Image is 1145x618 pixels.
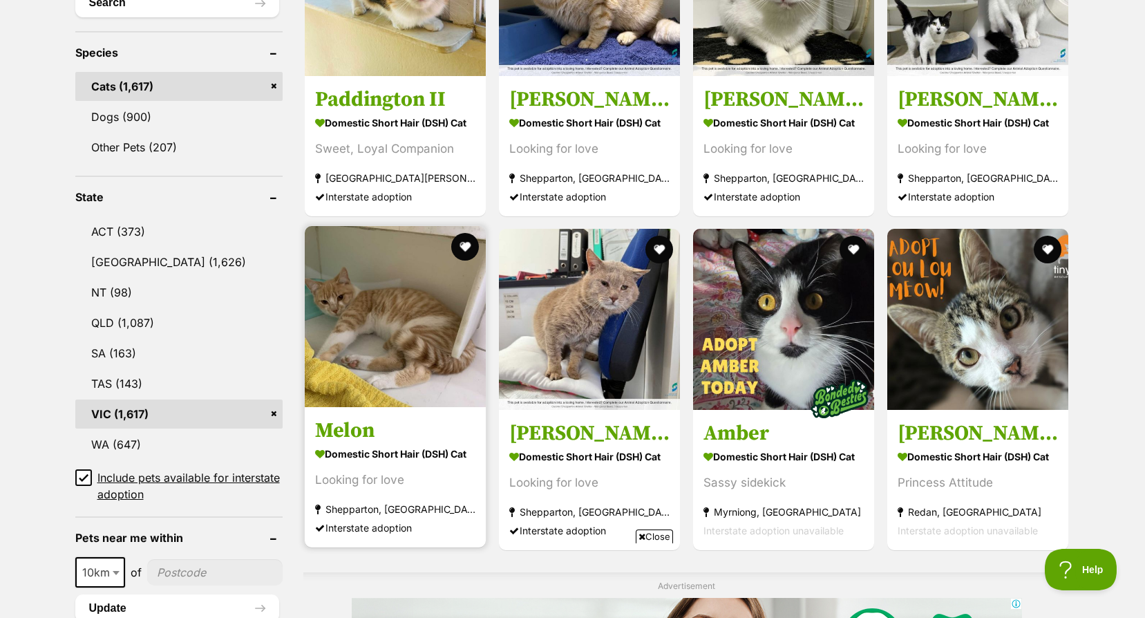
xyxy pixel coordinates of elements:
[509,420,670,447] h3: [PERSON_NAME]
[898,474,1058,492] div: Princess Attitude
[315,418,475,444] h3: Melon
[509,187,670,205] div: Interstate adoption
[315,518,475,537] div: Interstate adoption
[898,139,1058,158] div: Looking for love
[509,112,670,132] strong: Domestic Short Hair (DSH) Cat
[315,444,475,464] strong: Domestic Short Hair (DSH) Cat
[315,500,475,518] strong: Shepparton, [GEOGRAPHIC_DATA]
[887,75,1068,216] a: [PERSON_NAME] Domestic Short Hair (DSH) Cat Looking for love Shepparton, [GEOGRAPHIC_DATA] Inters...
[840,236,867,263] button: favourite
[75,72,283,101] a: Cats (1,617)
[693,410,874,550] a: Amber Domestic Short Hair (DSH) Cat Sassy sidekick Myrniong, [GEOGRAPHIC_DATA] Interstate adoptio...
[321,549,824,611] iframe: Advertisement
[315,139,475,158] div: Sweet, Loyal Companion
[75,46,283,59] header: Species
[305,226,486,407] img: Melon - Domestic Short Hair (DSH) Cat
[75,430,283,459] a: WA (647)
[703,112,864,132] strong: Domestic Short Hair (DSH) Cat
[75,339,283,368] a: SA (163)
[499,75,680,216] a: [PERSON_NAME] Domestic Short Hair (DSH) Cat Looking for love Shepparton, [GEOGRAPHIC_DATA] Inters...
[898,525,1038,536] span: Interstate adoption unavailable
[75,532,283,544] header: Pets near me within
[703,474,864,492] div: Sassy sidekick
[499,229,680,410] img: Magnus - Domestic Short Hair (DSH) Cat
[703,525,844,536] span: Interstate adoption unavailable
[75,217,283,246] a: ACT (373)
[703,187,864,205] div: Interstate adoption
[75,469,283,503] a: Include pets available for interstate adoption
[898,187,1058,205] div: Interstate adoption
[75,557,125,588] span: 10km
[898,86,1058,112] h3: [PERSON_NAME]
[509,86,670,112] h3: [PERSON_NAME]
[693,75,874,216] a: [PERSON_NAME] Domestic Short Hair (DSH) Cat Looking for love Shepparton, [GEOGRAPHIC_DATA] Inters...
[315,86,475,112] h3: Paddington II
[75,400,283,429] a: VIC (1,617)
[703,420,864,447] h3: Amber
[315,112,475,132] strong: Domestic Short Hair (DSH) Cat
[703,86,864,112] h3: [PERSON_NAME]
[499,410,680,550] a: [PERSON_NAME] Domestic Short Hair (DSH) Cat Looking for love Shepparton, [GEOGRAPHIC_DATA] Inters...
[315,187,475,205] div: Interstate adoption
[898,447,1058,467] strong: Domestic Short Hair (DSH) Cat
[315,168,475,187] strong: [GEOGRAPHIC_DATA][PERSON_NAME][GEOGRAPHIC_DATA]
[147,559,283,586] input: postcode
[703,168,864,187] strong: Shepparton, [GEOGRAPHIC_DATA]
[703,139,864,158] div: Looking for love
[703,503,864,521] strong: Myrniong, [GEOGRAPHIC_DATA]
[887,229,1068,410] img: Lou Lou - Domestic Short Hair (DSH) Cat
[509,503,670,521] strong: Shepparton, [GEOGRAPHIC_DATA]
[75,133,283,162] a: Other Pets (207)
[315,471,475,489] div: Looking for love
[509,521,670,540] div: Interstate adoption
[75,369,283,398] a: TAS (143)
[898,112,1058,132] strong: Domestic Short Hair (DSH) Cat
[75,247,283,277] a: [GEOGRAPHIC_DATA] (1,626)
[75,308,283,337] a: QLD (1,087)
[898,420,1058,447] h3: [PERSON_NAME] [PERSON_NAME]
[305,407,486,547] a: Melon Domestic Short Hair (DSH) Cat Looking for love Shepparton, [GEOGRAPHIC_DATA] Interstate ado...
[645,236,673,263] button: favourite
[509,139,670,158] div: Looking for love
[805,364,874,433] img: bonded besties
[509,474,670,492] div: Looking for love
[77,563,124,582] span: 10km
[898,503,1058,521] strong: Redan, [GEOGRAPHIC_DATA]
[1034,236,1062,263] button: favourite
[305,75,486,216] a: Paddington II Domestic Short Hair (DSH) Cat Sweet, Loyal Companion [GEOGRAPHIC_DATA][PERSON_NAME]...
[75,191,283,203] header: State
[693,229,874,410] img: Amber - Domestic Short Hair (DSH) Cat
[75,278,283,307] a: NT (98)
[131,564,142,581] span: of
[636,530,673,543] span: Close
[451,233,479,261] button: favourite
[1045,549,1117,590] iframe: Help Scout Beacon - Open
[75,102,283,131] a: Dogs (900)
[509,168,670,187] strong: Shepparton, [GEOGRAPHIC_DATA]
[509,447,670,467] strong: Domestic Short Hair (DSH) Cat
[898,168,1058,187] strong: Shepparton, [GEOGRAPHIC_DATA]
[703,447,864,467] strong: Domestic Short Hair (DSH) Cat
[97,469,283,503] span: Include pets available for interstate adoption
[887,410,1068,550] a: [PERSON_NAME] [PERSON_NAME] Domestic Short Hair (DSH) Cat Princess Attitude Redan, [GEOGRAPHIC_DA...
